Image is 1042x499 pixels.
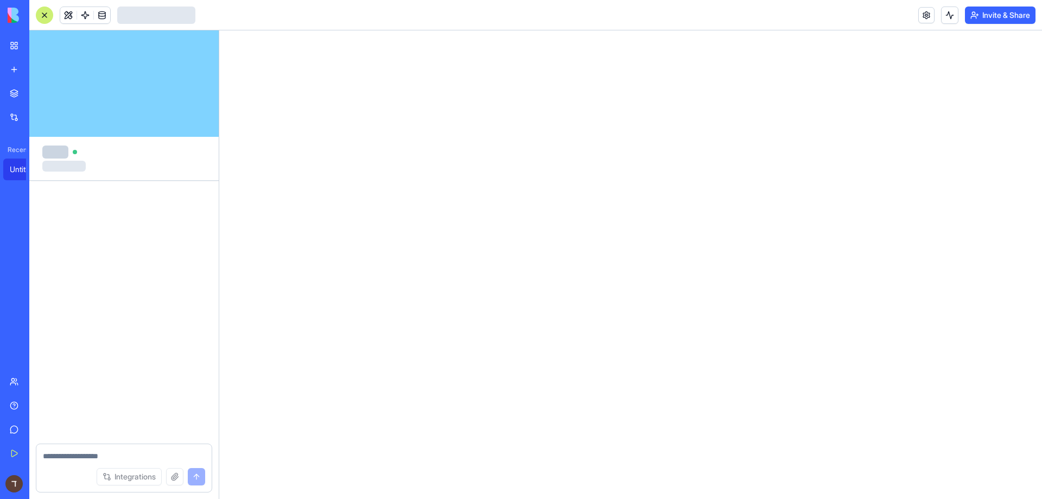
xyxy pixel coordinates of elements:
a: Untitled App [3,159,47,180]
span: Recent [3,146,26,154]
button: Invite & Share [965,7,1035,24]
img: ACg8ocK6-HCFhYZYZXS4j9vxc9fvCo-snIC4PGomg_KXjjGNFaHNxw=s96-c [5,475,23,492]
div: Untitled App [10,164,40,175]
img: logo [8,8,75,23]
